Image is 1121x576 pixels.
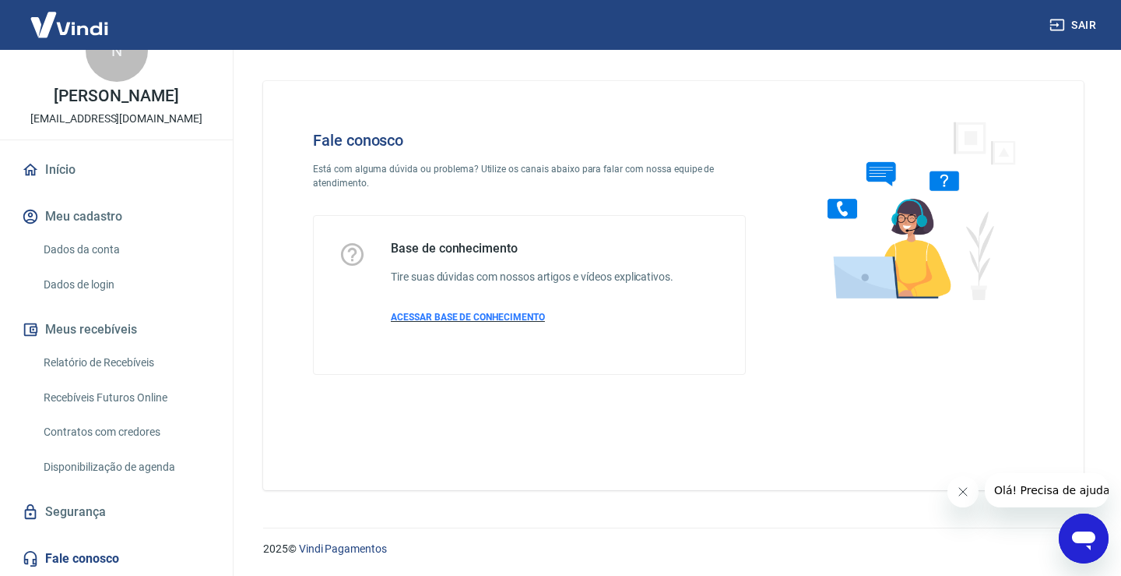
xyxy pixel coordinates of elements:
iframe: Fechar mensagem [947,476,979,507]
p: Está com alguma dúvida ou problema? Utilize os canais abaixo para falar com nossa equipe de atend... [313,162,746,190]
p: [EMAIL_ADDRESS][DOMAIN_NAME] [30,111,202,127]
a: Dados de login [37,269,214,301]
h5: Base de conhecimento [391,241,673,256]
button: Sair [1046,11,1102,40]
p: 2025 © [263,541,1084,557]
h4: Fale conosco [313,131,746,150]
a: Dados da conta [37,234,214,266]
a: Vindi Pagamentos [299,542,387,555]
a: ACESSAR BASE DE CONHECIMENTO [391,310,673,324]
iframe: Mensagem da empresa [985,473,1109,507]
a: Fale conosco [19,542,214,576]
a: Contratos com credores [37,416,214,448]
p: [PERSON_NAME] [54,88,178,104]
a: Recebíveis Futuros Online [37,382,214,414]
a: Segurança [19,495,214,529]
img: Fale conosco [796,106,1033,314]
span: Olá! Precisa de ajuda? [9,11,131,23]
iframe: Botão para abrir a janela de mensagens [1059,514,1109,564]
a: Relatório de Recebíveis [37,347,214,379]
div: N [86,19,148,82]
a: Disponibilização de agenda [37,451,214,483]
a: Início [19,153,214,187]
img: Vindi [19,1,120,48]
button: Meu cadastro [19,200,214,234]
h6: Tire suas dúvidas com nossos artigos e vídeos explicativos. [391,269,673,285]
span: ACESSAR BASE DE CONHECIMENTO [391,312,545,323]
button: Meus recebíveis [19,313,214,347]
